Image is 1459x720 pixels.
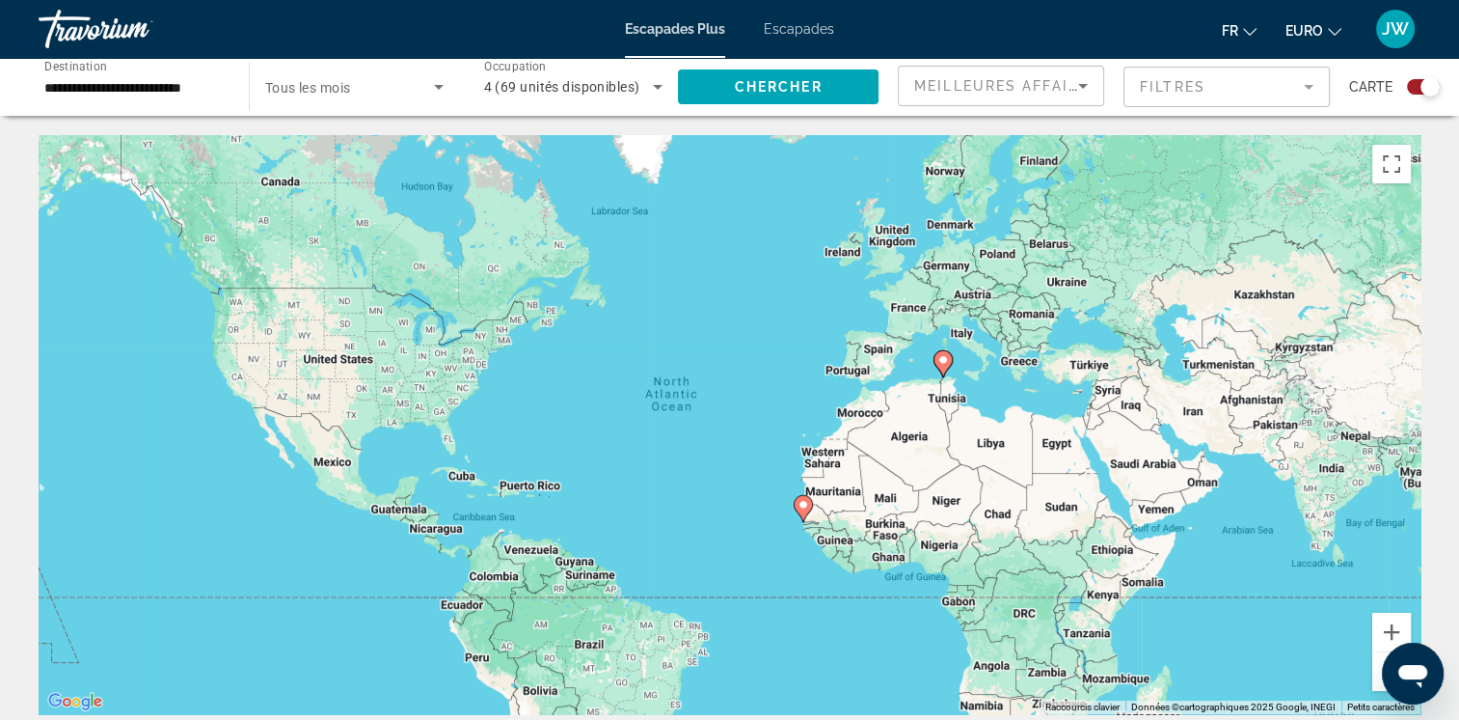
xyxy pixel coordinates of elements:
span: Meilleures affaires [914,78,1099,94]
button: Chercher [678,69,878,104]
button: Filtre [1123,66,1330,108]
span: Occupation [484,60,547,73]
span: JW [1382,19,1409,39]
a: Travorium [39,4,231,54]
iframe: Button to launch messaging window [1382,643,1444,705]
a: Conditions (s’ouvre dans un nouvel onglet) [1347,702,1415,712]
a: Escapades [764,21,834,37]
button: Raccourcis clavier [1045,701,1120,714]
span: Données ©cartographiques 2025 Google, INEGI [1131,702,1336,712]
span: EURO [1285,23,1323,39]
button: Changer de devise [1285,16,1341,44]
button: Changer la langue [1222,16,1256,44]
span: Carte [1349,73,1392,100]
img: Google (en anglais) [43,689,107,714]
span: Chercher [735,79,823,95]
a: Escapades Plus [625,21,725,37]
button: Menu utilisateur [1370,9,1420,49]
span: Fr [1222,23,1238,39]
button: Zoom arrière [1372,652,1411,691]
span: Destination [44,59,107,72]
a: Ouvrez cette zone dans Google Maps (ouvre une nouvelle fenêtre) [43,689,107,714]
span: 4 (69 unités disponibles) [484,79,640,95]
button: Basculer en mode plein écran [1372,145,1411,183]
mat-select: Trier par [914,74,1088,97]
span: Tous les mois [265,80,351,96]
button: Zoom avant [1372,613,1411,651]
